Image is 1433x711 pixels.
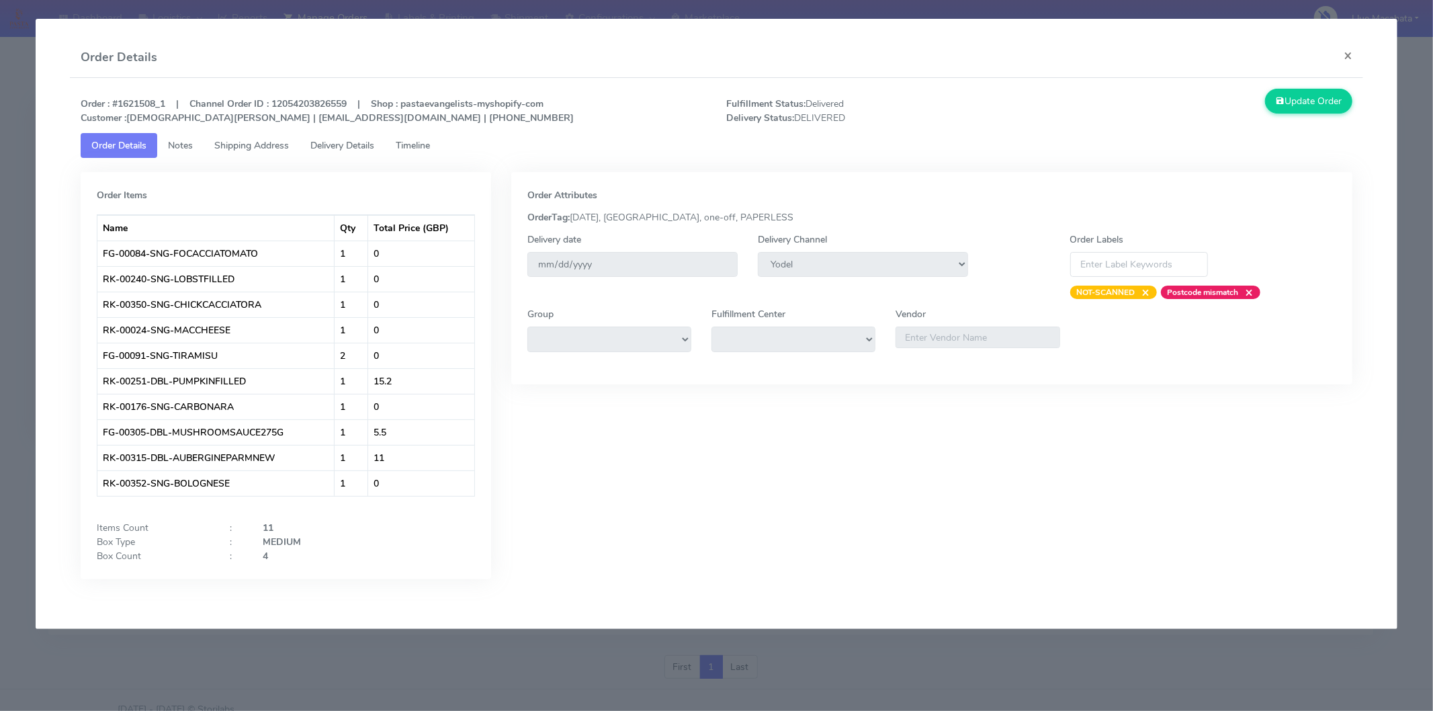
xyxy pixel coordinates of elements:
[368,215,474,241] th: Total Price (GBP)
[1077,287,1135,298] strong: NOT-SCANNED
[310,139,374,152] span: Delivery Details
[97,394,335,419] td: RK-00176-SNG-CARBONARA
[220,535,253,549] div: :
[368,470,474,496] td: 0
[1168,287,1239,298] strong: Postcode mismatch
[368,266,474,292] td: 0
[896,307,926,321] label: Vendor
[91,139,146,152] span: Order Details
[368,419,474,445] td: 5.5
[335,394,367,419] td: 1
[527,307,554,321] label: Group
[335,317,367,343] td: 1
[97,292,335,317] td: RK-00350-SNG-CHICKCACCIATORA
[368,317,474,343] td: 0
[87,549,220,563] div: Box Count
[368,394,474,419] td: 0
[758,233,827,247] label: Delivery Channel
[335,470,367,496] td: 1
[97,445,335,470] td: RK-00315-DBL-AUBERGINEPARMNEW
[368,292,474,317] td: 0
[97,215,335,241] th: Name
[220,521,253,535] div: :
[97,419,335,445] td: FG-00305-DBL-MUSHROOMSAUCE275G
[81,97,574,124] strong: Order : #1621508_1 | Channel Order ID : 12054203826559 | Shop : pastaevangelists-myshopify-com [D...
[263,536,301,548] strong: MEDIUM
[335,241,367,266] td: 1
[1135,286,1150,299] span: ×
[87,521,220,535] div: Items Count
[716,97,1039,125] span: Delivered DELIVERED
[1265,89,1352,114] button: Update Order
[335,368,367,394] td: 1
[335,419,367,445] td: 1
[335,215,367,241] th: Qty
[368,241,474,266] td: 0
[1239,286,1254,299] span: ×
[97,266,335,292] td: RK-00240-SNG-LOBSTFILLED
[1070,252,1209,277] input: Enter Label Keywords
[81,48,157,67] h4: Order Details
[97,470,335,496] td: RK-00352-SNG-BOLOGNESE
[527,211,570,224] strong: OrderTag:
[1070,233,1124,247] label: Order Labels
[263,521,273,534] strong: 11
[87,535,220,549] div: Box Type
[527,189,597,202] strong: Order Attributes
[97,368,335,394] td: RK-00251-DBL-PUMPKINFILLED
[220,549,253,563] div: :
[368,445,474,470] td: 11
[81,133,1352,158] ul: Tabs
[81,112,126,124] strong: Customer :
[335,445,367,470] td: 1
[726,97,806,110] strong: Fulfillment Status:
[1333,38,1363,73] button: Close
[335,292,367,317] td: 1
[726,112,794,124] strong: Delivery Status:
[711,307,785,321] label: Fulfillment Center
[335,343,367,368] td: 2
[335,266,367,292] td: 1
[97,317,335,343] td: RK-00024-SNG-MACCHEESE
[368,343,474,368] td: 0
[263,550,268,562] strong: 4
[97,189,147,202] strong: Order Items
[896,327,1059,348] input: Enter Vendor Name
[517,210,1346,224] div: [DATE], [GEOGRAPHIC_DATA], one-off, PAPERLESS
[527,233,581,247] label: Delivery date
[97,343,335,368] td: FG-00091-SNG-TIRAMISU
[97,241,335,266] td: FG-00084-SNG-FOCACCIATOMATO
[396,139,430,152] span: Timeline
[214,139,289,152] span: Shipping Address
[368,368,474,394] td: 15.2
[168,139,193,152] span: Notes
